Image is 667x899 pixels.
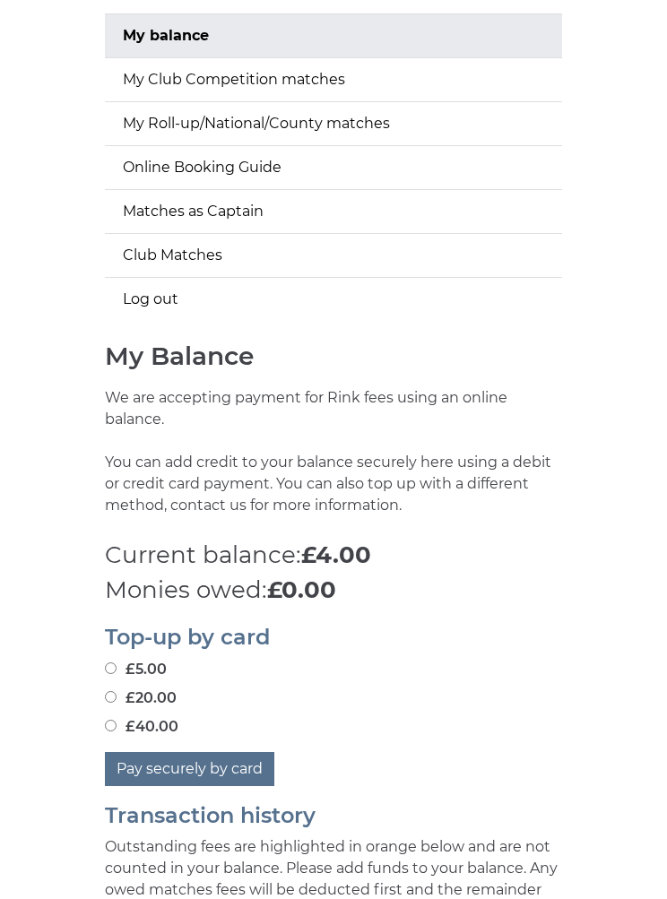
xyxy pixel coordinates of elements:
[105,538,562,573] p: Current balance:
[105,190,562,233] a: Matches as Captain
[105,752,274,786] button: Pay securely by card
[105,146,562,189] a: Online Booking Guide
[105,804,562,827] h2: Transaction history
[105,687,177,709] label: £20.00
[105,278,562,321] a: Log out
[105,662,117,674] input: £5.00
[267,575,336,604] strong: £0.00
[105,14,562,57] a: My balance
[105,691,117,703] input: £20.00
[301,540,371,569] strong: £4.00
[105,659,167,680] label: £5.00
[105,58,562,101] a: My Club Competition matches
[105,102,562,145] a: My Roll-up/National/County matches
[105,234,562,277] a: Club Matches
[105,387,562,538] p: We are accepting payment for Rink fees using an online balance. You can add credit to your balanc...
[105,720,117,731] input: £40.00
[105,716,178,738] label: £40.00
[105,573,562,608] p: Monies owed:
[105,626,562,649] h2: Top-up by card
[105,342,562,370] h1: My Balance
